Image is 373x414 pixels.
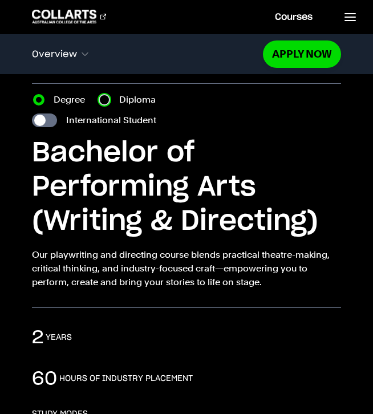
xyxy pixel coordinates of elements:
[32,248,342,289] p: Our playwriting and directing course blends practical theatre-making, critical thinking, and indu...
[32,49,77,59] span: Overview
[46,332,72,343] h3: years
[32,136,342,239] h1: Bachelor of Performing Arts (Writing & Directing)
[263,40,341,67] a: Apply Now
[32,42,263,66] button: Overview
[54,93,92,107] label: Degree
[32,326,43,349] p: 2
[59,373,193,384] h3: hours of industry placement
[119,93,163,107] label: Diploma
[66,113,156,127] label: International Student
[32,367,57,390] p: 60
[32,10,106,23] div: Go to homepage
